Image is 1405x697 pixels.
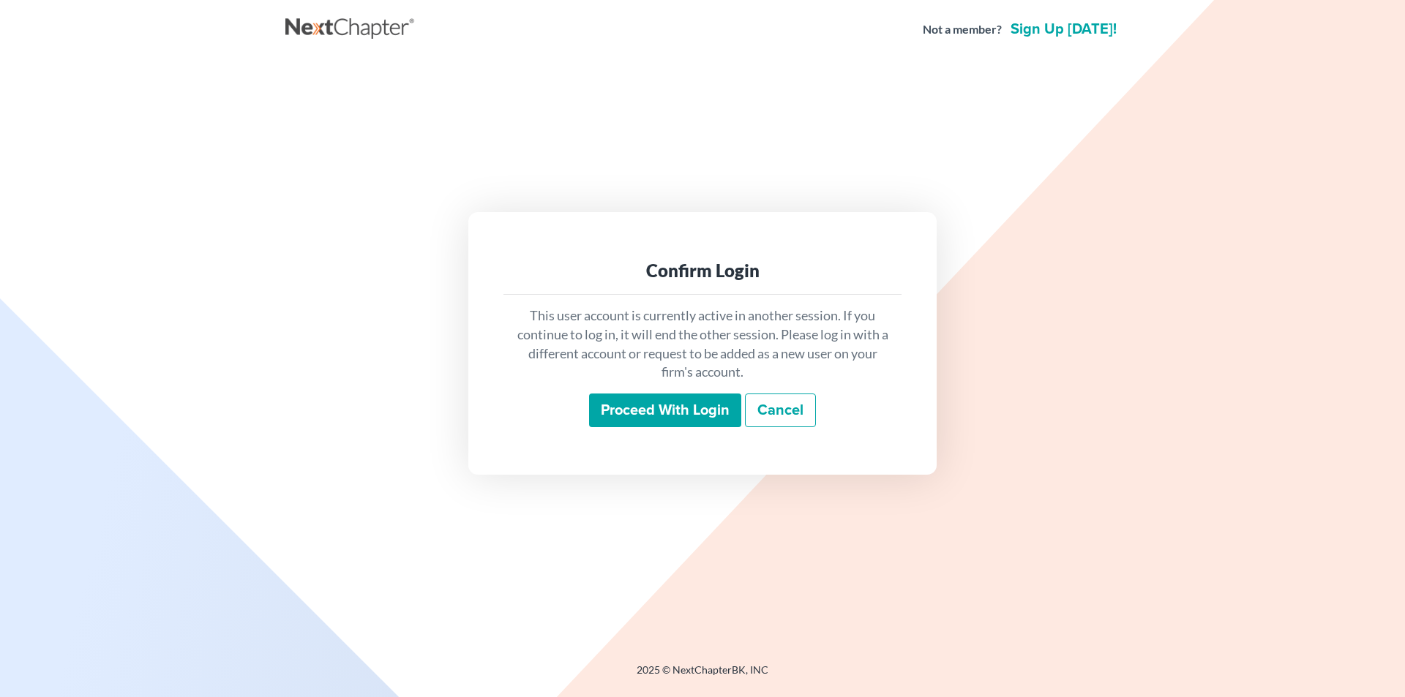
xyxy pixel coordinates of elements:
a: Cancel [745,393,816,427]
a: Sign up [DATE]! [1008,22,1120,37]
div: Confirm Login [515,259,890,282]
p: This user account is currently active in another session. If you continue to log in, it will end ... [515,306,890,382]
input: Proceed with login [589,393,741,427]
strong: Not a member? [923,21,1002,38]
div: 2025 © NextChapterBK, INC [285,663,1120,689]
